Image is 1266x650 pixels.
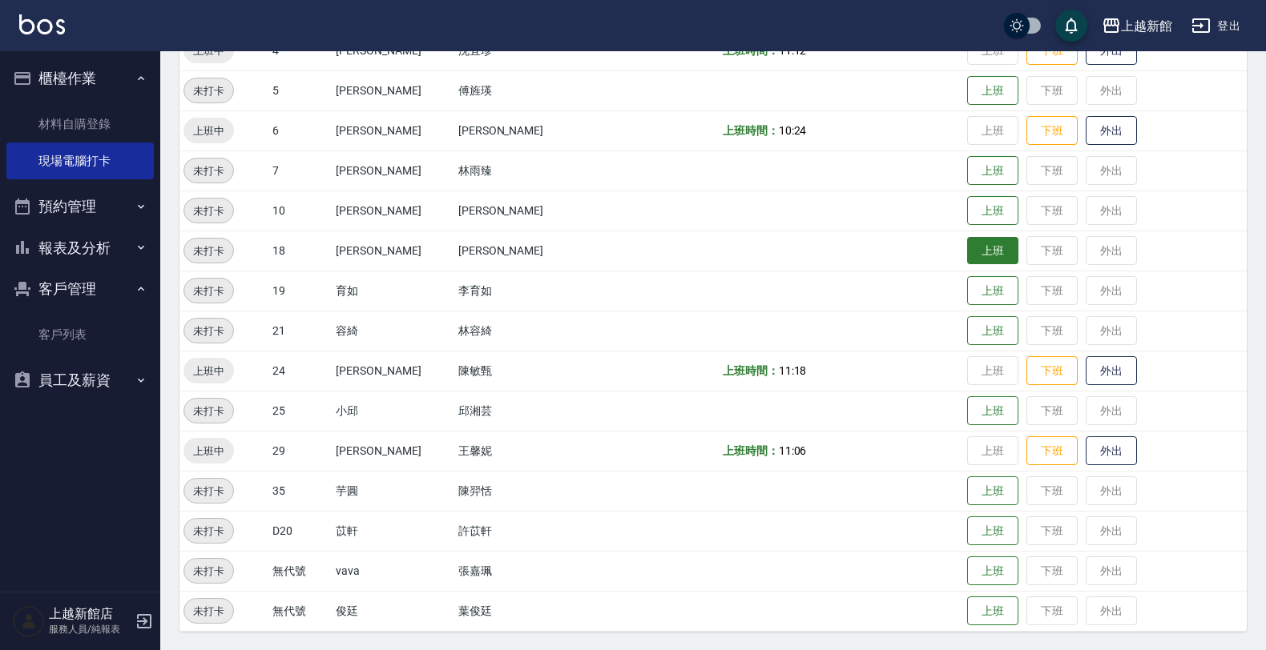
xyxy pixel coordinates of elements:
[332,191,454,231] td: [PERSON_NAME]
[1026,436,1078,466] button: 下班
[1121,16,1172,36] div: 上越新館
[454,551,597,591] td: 張嘉珮
[454,70,597,110] td: 傅旌瑛
[454,110,597,150] td: [PERSON_NAME]
[184,162,233,179] span: 未打卡
[967,237,1018,265] button: 上班
[454,311,597,351] td: 林容綺
[967,396,1018,426] button: 上班
[332,311,454,351] td: 容綺
[268,150,332,191] td: 7
[454,231,597,271] td: [PERSON_NAME]
[967,156,1018,186] button: 上班
[183,363,234,379] span: 上班中
[1086,356,1137,386] button: 外出
[184,283,233,299] span: 未打卡
[184,563,233,580] span: 未打卡
[332,351,454,391] td: [PERSON_NAME]
[268,110,332,150] td: 6
[454,591,597,631] td: 葉俊廷
[184,523,233,540] span: 未打卡
[6,316,154,353] a: 客戶列表
[723,44,779,57] b: 上班時間：
[967,76,1018,106] button: 上班
[332,110,454,150] td: [PERSON_NAME]
[454,351,597,391] td: 陳敏甄
[184,82,233,99] span: 未打卡
[6,268,154,310] button: 客戶管理
[332,591,454,631] td: 俊廷
[184,323,233,339] span: 未打卡
[454,271,597,311] td: 李育如
[1185,11,1247,41] button: 登出
[1026,116,1078,146] button: 下班
[967,276,1018,306] button: 上班
[268,431,332,471] td: 29
[19,14,65,34] img: Logo
[454,391,597,431] td: 邱湘芸
[49,622,131,636] p: 服務人員/純報表
[1086,436,1137,466] button: 外出
[967,556,1018,586] button: 上班
[268,551,332,591] td: 無代號
[184,203,233,219] span: 未打卡
[6,58,154,99] button: 櫃檯作業
[268,70,332,110] td: 5
[49,606,131,622] h5: 上越新館店
[454,431,597,471] td: 王馨妮
[723,124,779,137] b: 上班時間：
[332,431,454,471] td: [PERSON_NAME]
[184,603,233,620] span: 未打卡
[454,150,597,191] td: 林雨臻
[332,70,454,110] td: [PERSON_NAME]
[723,364,779,377] b: 上班時間：
[779,444,807,457] span: 11:06
[6,142,154,179] a: 現場電腦打卡
[6,106,154,142] a: 材料自購登錄
[268,471,332,511] td: 35
[184,403,233,419] span: 未打卡
[332,271,454,311] td: 育如
[332,471,454,511] td: 芋圓
[967,316,1018,346] button: 上班
[332,511,454,551] td: 苡軒
[454,511,597,551] td: 許苡軒
[454,471,597,511] td: 陳羿恬
[332,391,454,431] td: 小邱
[454,191,597,231] td: [PERSON_NAME]
[779,364,807,377] span: 11:18
[13,605,45,637] img: Person
[183,443,234,459] span: 上班中
[6,186,154,227] button: 預約管理
[332,551,454,591] td: vava
[332,231,454,271] td: [PERSON_NAME]
[6,227,154,269] button: 報表及分析
[268,271,332,311] td: 19
[1026,356,1078,386] button: 下班
[268,511,332,551] td: D20
[779,44,807,57] span: 11:12
[723,444,779,457] b: 上班時間：
[268,391,332,431] td: 25
[967,596,1018,626] button: 上班
[1086,116,1137,146] button: 外出
[1055,10,1087,42] button: save
[268,351,332,391] td: 24
[967,196,1018,226] button: 上班
[268,231,332,271] td: 18
[967,516,1018,546] button: 上班
[1095,10,1179,42] button: 上越新館
[184,243,233,259] span: 未打卡
[268,311,332,351] td: 21
[183,122,234,139] span: 上班中
[268,191,332,231] td: 10
[6,359,154,401] button: 員工及薪資
[268,591,332,631] td: 無代號
[332,150,454,191] td: [PERSON_NAME]
[779,124,807,137] span: 10:24
[184,483,233,500] span: 未打卡
[967,476,1018,506] button: 上班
